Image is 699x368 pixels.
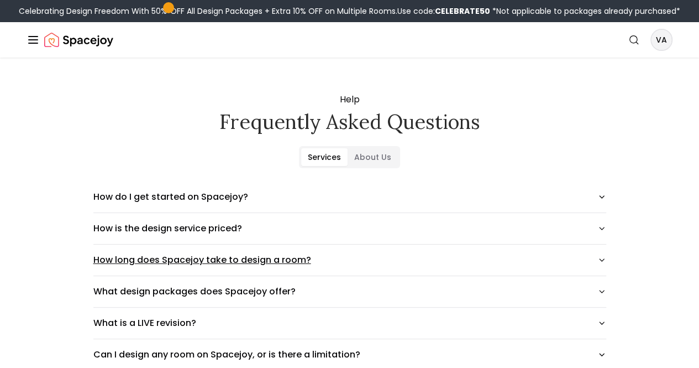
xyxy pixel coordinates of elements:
[19,6,680,17] div: Celebrating Design Freedom With 50% OFF All Design Packages + Extra 10% OFF on Multiple Rooms.
[44,29,113,51] img: Spacejoy Logo
[490,6,680,17] span: *Not applicable to packages already purchased*
[650,29,672,51] button: VA
[93,245,606,276] button: How long does Spacejoy take to design a room?
[397,6,490,17] span: Use code:
[44,29,113,51] a: Spacejoy
[348,148,398,166] button: About Us
[93,182,606,212] button: How do I get started on Spacejoy?
[93,308,606,339] button: What is a LIVE revision?
[93,276,606,307] button: What design packages does Spacejoy offer?
[76,111,624,133] h2: Frequently asked questions
[651,30,671,50] span: VA
[93,213,606,244] button: How is the design service priced?
[301,148,348,166] button: Services
[435,6,490,17] b: CELEBRATE50
[27,22,672,58] nav: Global
[76,93,624,133] div: Help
